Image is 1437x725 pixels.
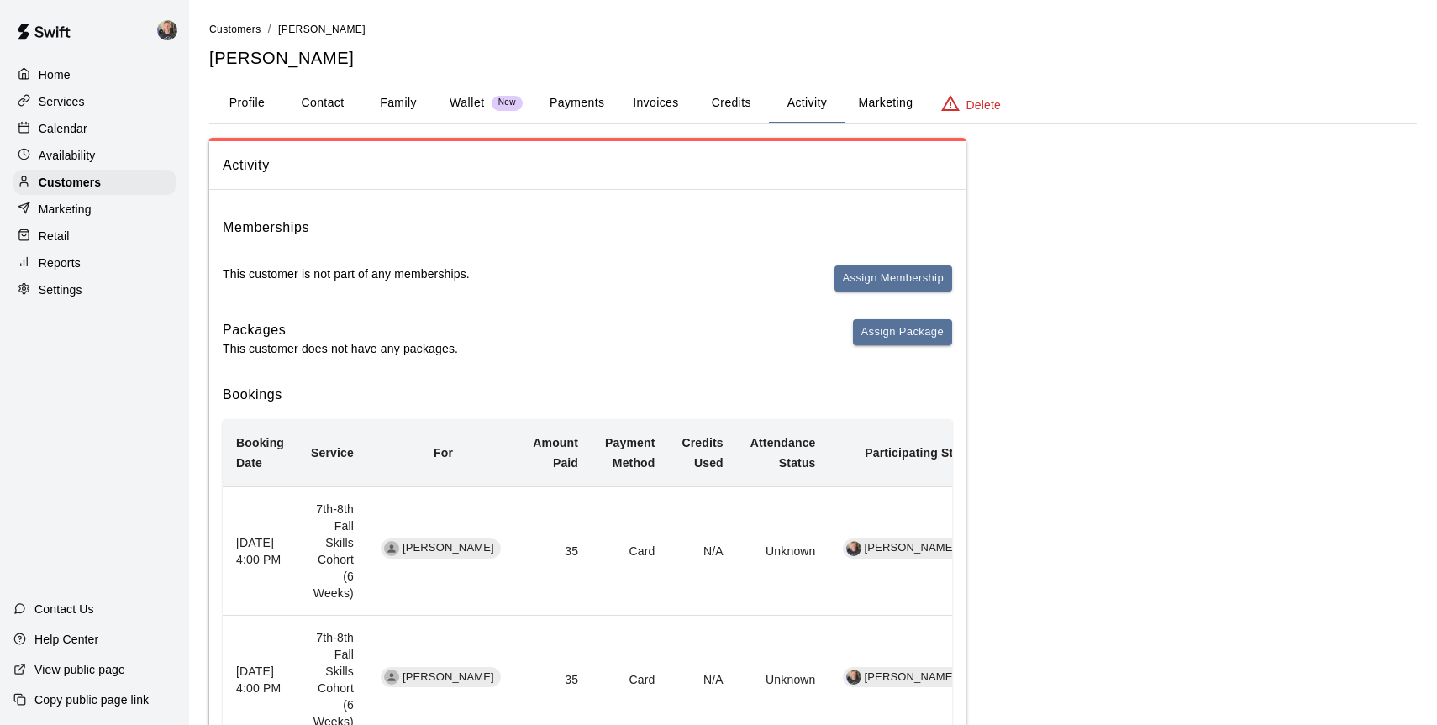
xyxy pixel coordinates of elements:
[209,83,285,123] button: Profile
[519,486,592,615] td: 35
[384,670,399,685] div: Olli Hackbarth
[361,83,436,123] button: Family
[669,486,737,615] td: N/A
[434,446,453,460] b: For
[39,93,85,110] p: Services
[769,83,845,123] button: Activity
[223,486,297,615] th: [DATE] 4:00 PM
[845,83,926,123] button: Marketing
[396,670,501,686] span: [PERSON_NAME]
[39,228,70,244] p: Retail
[533,436,578,470] b: Amount Paid
[13,62,176,87] a: Home
[209,47,1417,70] h5: [PERSON_NAME]
[846,670,861,685] img: Logan Garvin
[209,22,261,35] a: Customers
[311,446,354,460] b: Service
[39,147,96,164] p: Availability
[384,541,399,556] div: Olli Hackbarth
[13,143,176,168] a: Availability
[396,540,501,556] span: [PERSON_NAME]
[13,170,176,195] a: Customers
[268,20,271,38] li: /
[13,223,176,249] a: Retail
[450,94,485,112] p: Wallet
[618,83,693,123] button: Invoices
[223,265,470,282] p: This customer is not part of any memberships.
[492,97,523,108] span: New
[39,66,71,83] p: Home
[34,661,125,678] p: View public page
[34,601,94,617] p: Contact Us
[223,319,458,341] h6: Packages
[223,217,309,239] h6: Memberships
[154,13,189,47] div: Logan Garvin
[750,436,816,470] b: Attendance Status
[39,174,101,191] p: Customers
[297,486,367,615] td: 7th-8th Fall Skills Cohort (6 Weeks)
[13,277,176,302] a: Settings
[858,670,963,686] span: [PERSON_NAME]
[737,486,829,615] td: Unknown
[693,83,769,123] button: Credits
[853,319,952,345] button: Assign Package
[13,197,176,222] a: Marketing
[236,436,284,470] b: Booking Date
[209,83,1417,123] div: basic tabs example
[209,24,261,35] span: Customers
[536,83,618,123] button: Payments
[592,486,668,615] td: Card
[223,155,952,176] span: Activity
[843,538,963,559] div: Logan Garvin[PERSON_NAME]
[157,20,177,40] img: Logan Garvin
[834,265,952,292] button: Assign Membership
[39,201,92,218] p: Marketing
[223,384,952,406] h6: Bookings
[39,281,82,298] p: Settings
[966,97,1001,113] p: Delete
[285,83,361,123] button: Contact
[13,89,176,114] a: Services
[13,250,176,276] a: Reports
[682,436,724,470] b: Credits Used
[223,340,458,357] p: This customer does not have any packages.
[865,446,968,460] b: Participating Staff
[605,436,655,470] b: Payment Method
[209,20,1417,39] nav: breadcrumb
[846,541,861,556] img: Logan Garvin
[39,120,87,137] p: Calendar
[13,116,176,141] a: Calendar
[34,631,98,648] p: Help Center
[858,540,963,556] span: [PERSON_NAME]
[34,691,149,708] p: Copy public page link
[278,24,366,35] span: [PERSON_NAME]
[39,255,81,271] p: Reports
[843,667,963,687] div: Logan Garvin[PERSON_NAME]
